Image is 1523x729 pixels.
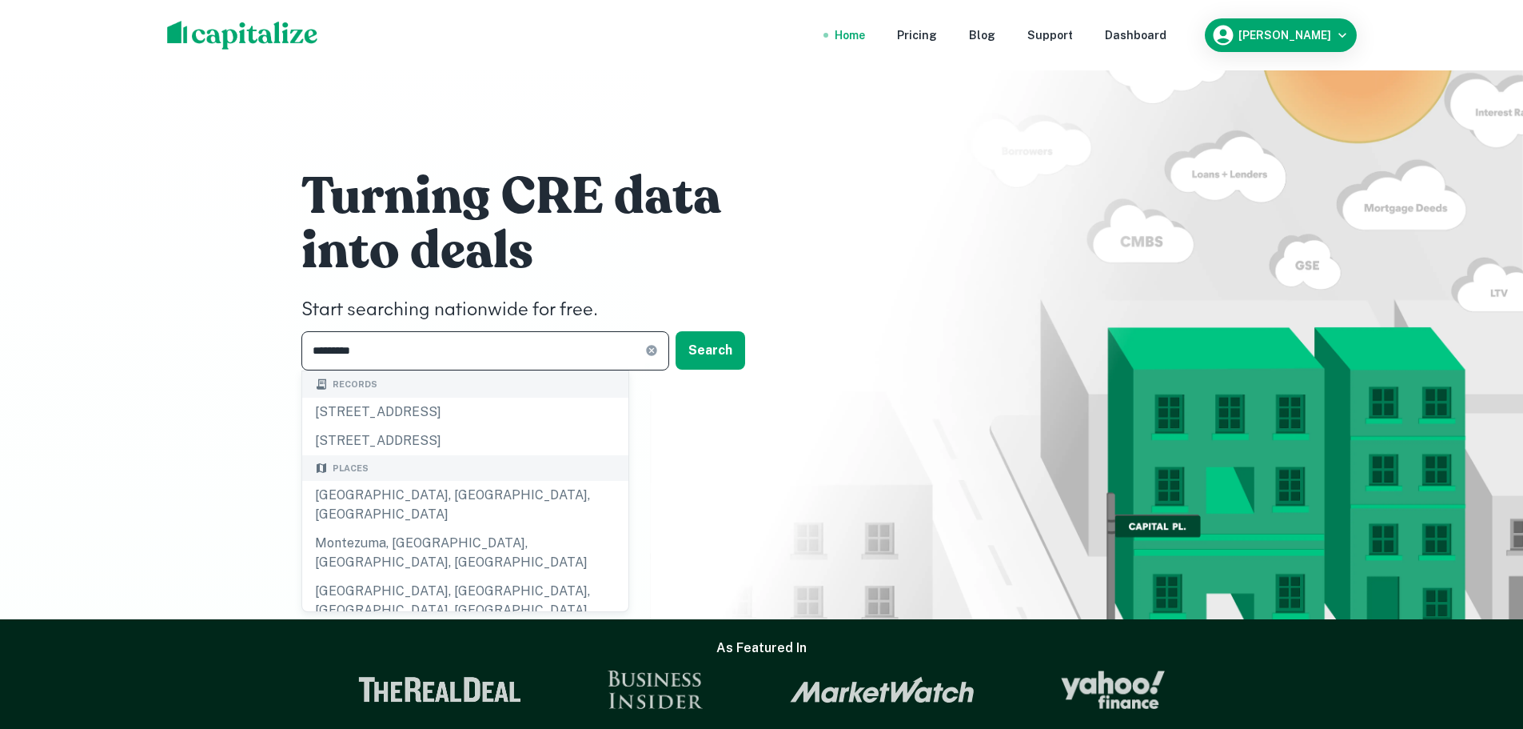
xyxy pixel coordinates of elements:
[333,462,369,475] span: Places
[1443,601,1523,678] iframe: Chat Widget
[301,219,781,283] h1: into deals
[302,577,628,625] div: [GEOGRAPHIC_DATA], [GEOGRAPHIC_DATA], [GEOGRAPHIC_DATA], [GEOGRAPHIC_DATA]
[301,296,781,325] h4: Start searching nationwide for free.
[835,26,865,44] a: Home
[302,529,628,577] div: Montezuma, [GEOGRAPHIC_DATA], [GEOGRAPHIC_DATA], [GEOGRAPHIC_DATA]
[790,676,975,703] img: Market Watch
[1105,26,1166,44] a: Dashboard
[716,639,807,658] h6: As Featured In
[1205,18,1357,52] button: [PERSON_NAME]
[302,427,628,455] div: [STREET_ADDRESS]
[333,378,377,391] span: Records
[1027,26,1073,44] a: Support
[302,398,628,427] div: [STREET_ADDRESS]
[897,26,937,44] a: Pricing
[608,671,704,709] img: Business Insider
[301,165,781,229] h1: Turning CRE data
[676,331,745,370] button: Search
[167,21,318,50] img: capitalize-logo.png
[302,481,628,529] div: [GEOGRAPHIC_DATA], [GEOGRAPHIC_DATA], [GEOGRAPHIC_DATA]
[1061,671,1165,709] img: Yahoo Finance
[358,677,521,703] img: The Real Deal
[969,26,995,44] a: Blog
[1238,30,1331,41] h6: [PERSON_NAME]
